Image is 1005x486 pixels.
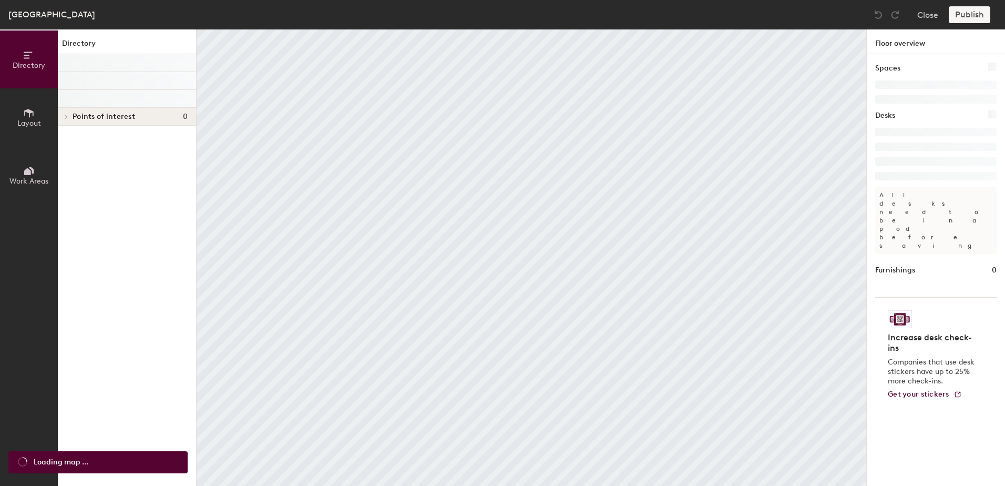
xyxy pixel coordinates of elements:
[197,29,866,486] canvas: Map
[9,177,48,186] span: Work Areas
[8,8,95,21] div: [GEOGRAPHIC_DATA]
[34,457,88,468] span: Loading map ...
[875,265,915,276] h1: Furnishings
[183,113,188,121] span: 0
[890,9,900,20] img: Redo
[888,310,912,328] img: Sticker logo
[888,332,978,353] h4: Increase desk check-ins
[58,38,196,54] h1: Directory
[875,63,900,74] h1: Spaces
[888,390,949,399] span: Get your stickers
[917,6,938,23] button: Close
[992,265,997,276] h1: 0
[867,29,1005,54] h1: Floor overview
[13,61,45,70] span: Directory
[875,110,895,121] h1: Desks
[888,358,978,386] p: Companies that use desk stickers have up to 25% more check-ins.
[73,113,135,121] span: Points of interest
[875,187,997,254] p: All desks need to be in a pod before saving
[873,9,884,20] img: Undo
[888,390,962,399] a: Get your stickers
[17,119,41,128] span: Layout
